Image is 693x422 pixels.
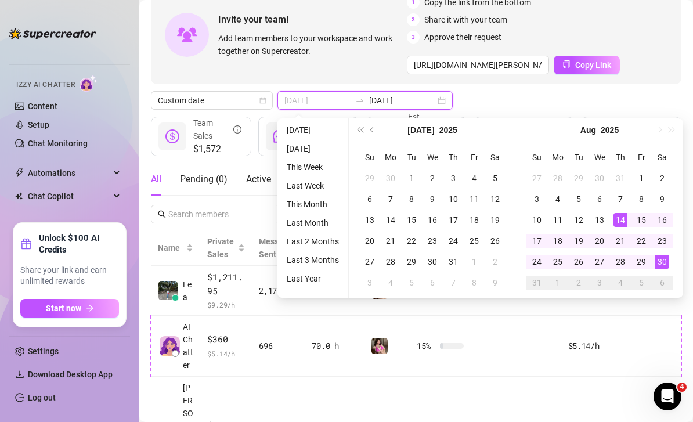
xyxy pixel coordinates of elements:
[424,13,507,26] span: Share it with your team
[183,320,193,371] span: AI Chatter
[401,251,422,272] td: 2025-07-29
[677,383,687,392] span: 4
[207,270,245,298] span: $1,211.95
[380,147,401,168] th: Mo
[593,234,607,248] div: 20
[282,179,344,193] li: Last Week
[401,272,422,293] td: 2025-08-05
[28,120,49,129] a: Setup
[218,12,407,27] span: Invite your team!
[28,370,113,379] span: Download Desktop App
[568,210,589,230] td: 2025-08-12
[207,333,245,347] span: $360
[282,197,344,211] li: This Month
[363,255,377,269] div: 27
[443,272,464,293] td: 2025-08-07
[446,276,460,290] div: 7
[551,213,565,227] div: 11
[613,234,627,248] div: 21
[15,370,24,379] span: download
[158,241,184,254] span: Name
[547,168,568,189] td: 2025-07-28
[405,192,418,206] div: 8
[530,234,544,248] div: 17
[551,192,565,206] div: 4
[613,171,627,185] div: 31
[526,168,547,189] td: 2025-07-27
[405,276,418,290] div: 5
[443,230,464,251] td: 2025-07-24
[652,189,673,210] td: 2025-08-09
[401,189,422,210] td: 2025-07-08
[282,253,344,267] li: Last 3 Months
[572,192,586,206] div: 5
[485,210,506,230] td: 2025-07-19
[634,192,648,206] div: 8
[417,340,435,352] span: 15 %
[593,276,607,290] div: 3
[359,251,380,272] td: 2025-07-27
[443,168,464,189] td: 2025-07-03
[363,276,377,290] div: 3
[568,230,589,251] td: 2025-08-19
[530,255,544,269] div: 24
[526,251,547,272] td: 2025-08-24
[401,168,422,189] td: 2025-07-01
[589,251,610,272] td: 2025-08-27
[282,142,344,156] li: [DATE]
[282,272,344,286] li: Last Year
[580,118,596,142] button: Choose a month
[568,340,622,352] div: $5.14 /h
[446,171,460,185] div: 3
[422,210,443,230] td: 2025-07-16
[259,340,298,352] div: 696
[634,276,648,290] div: 5
[284,94,351,107] input: Start date
[422,272,443,293] td: 2025-08-06
[610,251,631,272] td: 2025-08-28
[464,189,485,210] td: 2025-07-11
[233,117,241,142] span: info-circle
[165,129,179,143] span: dollar-circle
[363,213,377,227] div: 13
[384,213,398,227] div: 14
[613,192,627,206] div: 7
[359,272,380,293] td: 2025-08-03
[488,276,502,290] div: 9
[9,28,96,39] img: logo-BBDzfeDw.svg
[183,278,193,304] span: Lea
[613,213,627,227] div: 14
[20,299,119,318] button: Start nowarrow-right
[551,234,565,248] div: 18
[15,192,23,200] img: Chat Copilot
[593,213,607,227] div: 13
[425,192,439,206] div: 9
[610,272,631,293] td: 2025-09-04
[655,276,669,290] div: 6
[401,147,422,168] th: Tu
[530,171,544,185] div: 27
[547,147,568,168] th: Mo
[355,96,364,105] span: swap-right
[405,213,418,227] div: 15
[631,168,652,189] td: 2025-08-01
[371,338,388,354] img: Nanner
[28,393,56,402] a: Log out
[613,276,627,290] div: 4
[610,189,631,210] td: 2025-08-07
[355,96,364,105] span: to
[80,75,98,92] img: AI Chatter
[384,255,398,269] div: 28
[46,304,81,313] span: Start now
[485,251,506,272] td: 2025-08-02
[20,238,32,250] span: gift
[631,210,652,230] td: 2025-08-15
[655,192,669,206] div: 9
[488,192,502,206] div: 12
[464,168,485,189] td: 2025-07-04
[449,110,457,149] span: question-circle
[405,255,418,269] div: 29
[526,272,547,293] td: 2025-08-31
[652,210,673,230] td: 2025-08-16
[16,80,75,91] span: Izzy AI Chatter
